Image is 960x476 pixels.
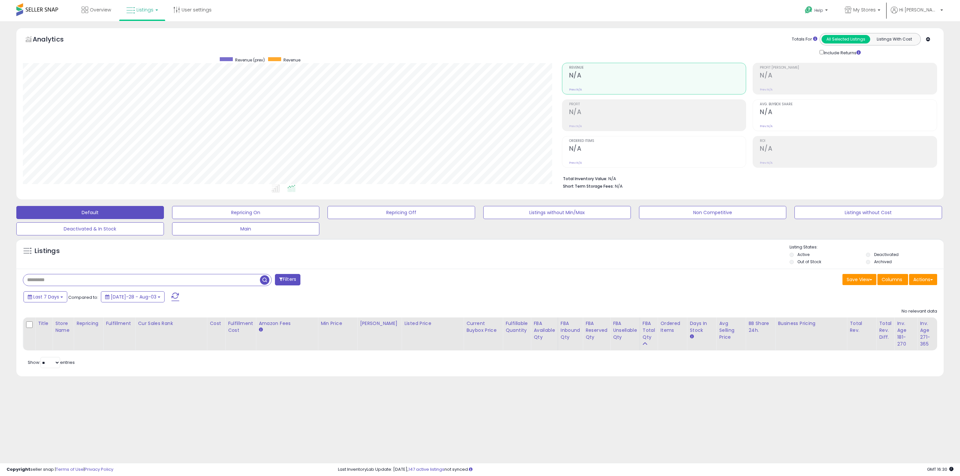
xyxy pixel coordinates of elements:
div: Store Name [55,320,71,334]
button: Listings without Min/Max [483,206,631,219]
span: Compared to: [68,294,98,300]
button: Columns [877,274,908,285]
div: Current Buybox Price [466,320,500,334]
span: Help [814,8,823,13]
label: Active [797,252,809,257]
span: Profit [PERSON_NAME] [760,66,937,70]
button: Actions [909,274,937,285]
span: Revenue (prev) [235,57,265,63]
div: Fulfillment [106,320,132,327]
h2: N/A [569,145,746,154]
div: FBA Available Qty [534,320,555,341]
small: Days In Stock. [690,334,694,340]
div: Repricing [76,320,100,327]
span: Revenue [569,66,746,70]
button: Last 7 Days [24,291,67,302]
button: Filters [275,274,300,285]
small: Prev: N/A [569,88,582,92]
div: Amazon Fees [259,320,315,327]
div: Total Rev. Diff. [879,320,891,341]
span: Avg. Buybox Share [760,103,937,106]
div: No relevant data [902,308,937,314]
div: Cost [210,320,222,327]
button: Deactivated & In Stock [16,222,164,235]
div: Title [38,320,50,327]
i: Get Help [805,6,813,14]
span: N/A [615,183,623,189]
label: Out of Stock [797,259,821,264]
b: Short Term Storage Fees: [563,183,614,189]
small: Prev: N/A [760,124,773,128]
span: [DATE]-28 - Aug-03 [111,294,156,300]
span: Hi [PERSON_NAME] [899,7,938,13]
div: Listed Price [404,320,461,327]
small: Prev: N/A [569,124,582,128]
div: FBA Reserved Qty [585,320,607,341]
div: FBA Total Qty [643,320,655,341]
span: Columns [882,276,902,283]
span: Revenue [283,57,300,63]
div: Total Rev. [850,320,873,334]
h2: N/A [760,108,937,117]
button: [DATE]-28 - Aug-03 [101,291,165,302]
button: Listings without Cost [794,206,942,219]
div: Min Price [321,320,354,327]
div: Avg Selling Price [719,320,743,341]
b: Total Inventory Value: [563,176,607,181]
button: Listings With Cost [870,35,919,43]
div: Business Pricing [778,320,844,327]
label: Deactivated [874,252,899,257]
div: Inv. Age 271-365 [920,320,937,348]
button: Save View [842,274,876,285]
small: Prev: N/A [569,161,582,165]
li: N/A [563,174,932,182]
div: FBA Unsellable Qty [613,320,637,341]
div: [PERSON_NAME] [360,320,399,327]
span: Show: entries [28,359,75,365]
small: Prev: N/A [760,88,773,92]
button: Repricing On [172,206,320,219]
div: Ordered Items [660,320,684,334]
label: Archived [874,259,892,264]
h5: Analytics [33,35,76,45]
span: My Stores [853,7,876,13]
p: Listing States: [790,244,944,250]
a: Help [800,1,834,21]
small: Amazon Fees. [259,327,263,333]
div: FBA inbound Qty [561,320,580,341]
div: Include Returns [815,49,869,56]
div: Cur Sales Rank [138,320,204,327]
span: ROI [760,139,937,143]
h2: N/A [569,72,746,80]
div: Totals For [792,36,817,42]
div: Days In Stock [690,320,713,334]
div: Inv. Age 181-270 [897,320,914,348]
div: BB Share 24h. [748,320,772,334]
div: Fulfillable Quantity [505,320,528,334]
h2: N/A [760,72,937,80]
h2: N/A [569,108,746,117]
button: Repricing Off [328,206,475,219]
span: Profit [569,103,746,106]
div: Fulfillment Cost [228,320,253,334]
small: Prev: N/A [760,161,773,165]
span: Listings [136,7,153,13]
span: Last 7 Days [33,294,59,300]
button: Non Competitive [639,206,787,219]
button: Default [16,206,164,219]
h2: N/A [760,145,937,154]
button: Main [172,222,320,235]
a: Hi [PERSON_NAME] [891,7,943,21]
button: All Selected Listings [822,35,870,43]
span: Overview [90,7,111,13]
h5: Listings [35,246,60,256]
span: Ordered Items [569,139,746,143]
